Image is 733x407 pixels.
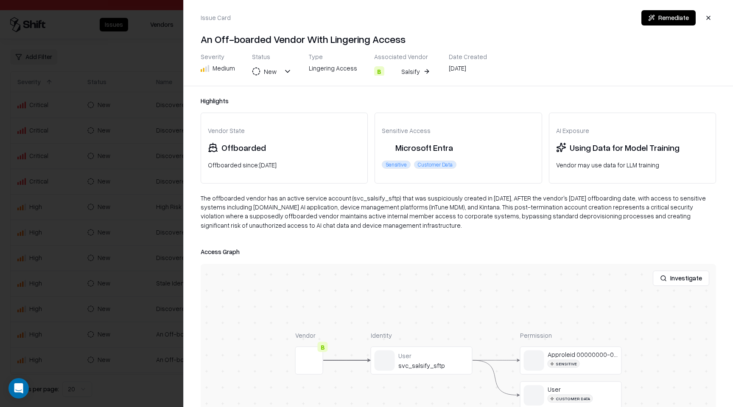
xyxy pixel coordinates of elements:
[556,161,709,170] div: Vendor may use data for LLM training
[401,67,420,76] div: Salsify
[520,331,622,339] div: Permission
[371,331,473,339] div: Identity
[208,161,361,170] div: Offboarded since: [DATE]
[382,141,453,154] div: Microsoft Entra
[388,66,398,76] img: Salsify
[201,32,716,46] h4: An Off-boarded Vendor With Lingering Access
[382,127,534,134] div: Sensitive Access
[653,271,709,286] button: Investigate
[264,67,277,76] div: New
[201,53,235,60] div: Severity
[221,141,266,154] div: Offboarded
[309,53,357,60] div: Type
[201,13,231,22] div: Issue Card
[414,161,456,169] div: Customer Data
[398,352,469,359] div: User
[548,350,618,358] div: Approleid 00000000-0000-0000-0000-000000000000
[201,194,716,237] div: The offboarded vendor has an active service account (svc_salsify_sftp) that was suspiciously crea...
[548,360,580,368] div: Sensitive
[295,331,323,339] div: Vendor
[208,127,361,134] div: Vendor State
[318,342,328,352] div: B
[449,64,487,76] div: [DATE]
[201,247,716,257] div: Access Graph
[201,96,716,105] div: Highlights
[548,385,618,393] div: User
[570,141,680,154] div: Using Data for Model Training
[548,395,593,403] div: Customer Data
[213,64,235,73] div: Medium
[309,64,357,76] div: Lingering Access
[382,142,392,153] img: Microsoft Entra
[374,64,432,79] button: BSalsify
[556,127,709,134] div: AI Exposure
[398,361,469,369] div: svc_salsify_sftp
[374,53,432,60] div: Associated Vendor
[374,66,384,76] div: B
[382,161,411,169] div: Sensitive
[252,53,292,60] div: Status
[449,53,487,60] div: Date Created
[641,10,696,25] button: Remediate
